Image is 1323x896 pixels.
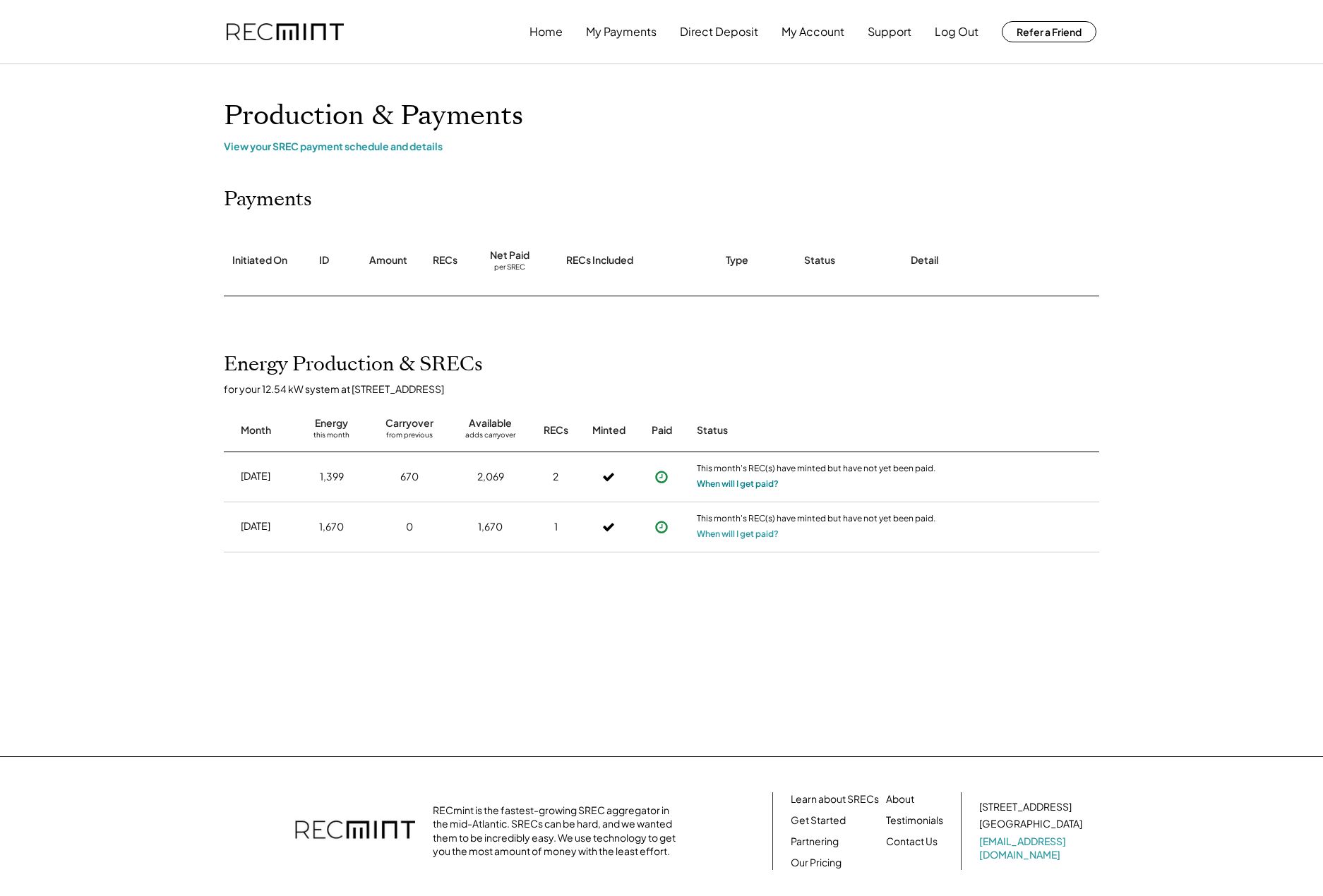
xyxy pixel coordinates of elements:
[227,23,344,41] img: recmint-logotype%403x.png
[697,463,937,477] div: This month's REC(s) have minted but have not yet been paid.
[494,262,525,273] div: per SREC
[726,253,748,267] div: Type
[1002,21,1096,42] button: Refer a Friend
[529,18,563,46] button: Home
[804,253,835,267] div: Status
[886,813,943,828] a: Testimonials
[433,804,683,859] div: RECmint is the fastest-growing SREC aggregator in the mid-Atlantic. SRECs can be hard, and we wan...
[241,469,270,483] div: [DATE]
[544,423,568,437] div: RECs
[868,18,911,46] button: Support
[979,800,1072,814] div: [STREET_ADDRESS]
[224,382,1113,395] div: for your 12.54 kW system at [STREET_ADDRESS]
[791,792,879,806] a: Learn about SRECs
[295,806,415,856] img: recmint-logotype%403x.png
[886,835,938,849] a: Contact Us
[782,18,844,46] button: My Account
[791,813,846,828] a: Get Started
[886,792,914,806] a: About
[911,253,938,267] div: Detail
[697,527,779,541] button: When will I get paid?
[477,470,504,484] div: 2,069
[652,423,672,437] div: Paid
[651,466,672,488] button: Payment approved, but not yet initiated.
[680,18,758,46] button: Direct Deposit
[224,353,483,377] h2: Energy Production & SRECs
[241,519,270,533] div: [DATE]
[697,423,937,437] div: Status
[592,423,625,437] div: Minted
[313,430,349,444] div: this month
[478,520,503,534] div: 1,670
[319,253,329,267] div: ID
[554,520,558,534] div: 1
[224,99,1099,133] h1: Production & Payments
[386,430,433,444] div: from previous
[490,248,529,262] div: Net Paid
[241,423,271,437] div: Month
[697,513,937,527] div: This month's REC(s) have minted but have not yet been paid.
[935,18,978,46] button: Log Out
[224,188,312,212] h2: Payments
[400,470,419,484] div: 670
[406,520,413,534] div: 0
[385,416,433,430] div: Carryover
[566,253,633,267] div: RECs Included
[232,253,287,267] div: Initiated On
[224,140,1099,152] div: View your SREC payment schedule and details
[433,253,457,267] div: RECs
[979,835,1085,862] a: [EMAIL_ADDRESS][DOMAIN_NAME]
[320,470,344,484] div: 1,399
[586,18,657,46] button: My Payments
[465,430,515,444] div: adds carryover
[553,470,558,484] div: 2
[697,477,779,491] button: When will I get paid?
[369,253,407,267] div: Amount
[791,856,842,870] a: Our Pricing
[469,416,512,430] div: Available
[791,835,839,849] a: Partnering
[979,817,1082,831] div: [GEOGRAPHIC_DATA]
[319,520,344,534] div: 1,670
[651,516,672,538] button: Payment approved, but not yet initiated.
[315,416,348,430] div: Energy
